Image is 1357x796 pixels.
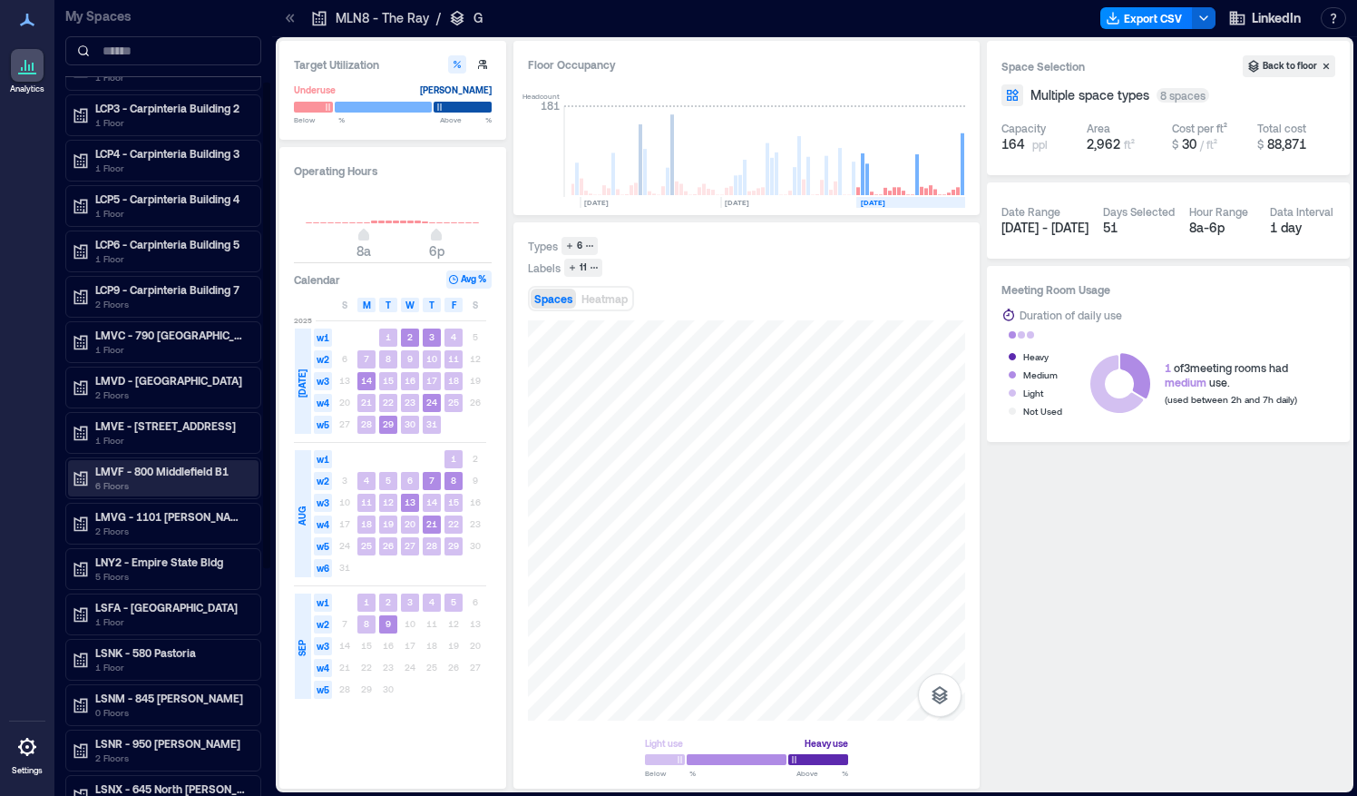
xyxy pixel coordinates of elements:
text: 22 [383,397,394,408]
span: Spaces [534,292,572,305]
text: 8 [364,618,369,629]
p: 2 Floors [95,388,248,402]
span: S [342,298,347,312]
h3: Operating Hours [294,162,492,180]
span: S [473,298,478,312]
text: 4 [364,475,369,486]
text: 25 [448,397,459,408]
a: Analytics [5,44,50,100]
button: Spaces [531,289,576,309]
div: 1 day [1270,219,1336,237]
span: w2 [314,615,332,634]
text: 18 [448,375,459,386]
p: 2 Floors [95,297,248,311]
text: 14 [361,375,372,386]
text: 4 [429,596,434,607]
p: 1 Floor [95,206,248,221]
text: 7 [429,475,434,486]
span: / ft² [1200,138,1217,151]
span: (used between 2h and 7h daily) [1165,394,1297,405]
p: LCP4 - Carpinteria Building 3 [95,146,248,161]
span: 2025 [294,315,312,326]
span: Above % [440,114,492,125]
div: Data Interval [1270,204,1333,219]
text: 29 [383,418,394,429]
span: W [405,298,415,312]
span: w1 [314,594,332,612]
text: 6 [407,475,413,486]
button: 11 [564,259,602,277]
span: w2 [314,350,332,369]
text: 19 [383,518,394,529]
span: AUG [295,506,309,526]
div: Days Selected [1103,204,1175,219]
div: Light use [645,734,683,752]
p: 2 Floors [95,751,248,765]
text: 14 [426,496,437,507]
h3: Meeting Room Usage [1001,280,1335,299]
span: 8a [356,243,371,259]
div: 51 [1103,219,1175,237]
text: 29 [448,540,459,551]
p: 1 Floor [95,70,248,84]
div: Labels [528,260,561,275]
div: Duration of daily use [1020,306,1122,324]
button: Heatmap [578,289,631,309]
span: LinkedIn [1252,9,1301,27]
span: $ [1172,138,1178,151]
p: LCP5 - Carpinteria Building 4 [95,192,248,206]
text: 3 [429,331,434,342]
span: w5 [314,416,332,434]
button: 6 [561,237,598,255]
p: 1 Floor [95,433,248,447]
span: w3 [314,637,332,655]
button: Avg % [446,270,492,289]
p: MLN8 - The Ray [336,9,429,27]
p: LMVE - [STREET_ADDRESS] [95,418,248,433]
div: Types [528,239,558,253]
text: 20 [405,518,415,529]
p: LSNX - 645 North [PERSON_NAME] [95,781,248,796]
button: Export CSV [1100,7,1193,29]
span: w5 [314,537,332,555]
text: 11 [361,496,372,507]
div: Hour Range [1189,204,1248,219]
div: Cost per ft² [1172,121,1227,135]
text: 15 [383,375,394,386]
text: 3 [407,596,413,607]
text: 18 [361,518,372,529]
text: 5 [451,596,456,607]
text: 27 [405,540,415,551]
p: 5 Floors [95,569,248,584]
h3: Target Utilization [294,55,492,74]
span: T [386,298,391,312]
span: 88,871 [1267,136,1306,152]
p: 1 Floor [95,115,248,130]
text: 25 [361,540,372,551]
p: LNY2 - Empire State Bldg [95,555,248,569]
p: LCP6 - Carpinteria Building 5 [95,237,248,251]
span: w4 [314,659,332,677]
span: Above % [796,768,848,779]
text: 12 [383,496,394,507]
p: LSFA - [GEOGRAPHIC_DATA] [95,600,248,614]
p: LSNK - 580 Pastoria [95,645,248,660]
text: 13 [405,496,415,507]
button: LinkedIn [1223,4,1306,33]
text: 8 [386,353,391,364]
span: SEP [295,640,309,656]
div: Medium [1023,366,1058,384]
text: 10 [426,353,437,364]
text: 9 [386,618,391,629]
p: 0 Floors [95,705,248,720]
p: 1 Floor [95,161,248,175]
text: [DATE] [725,198,749,207]
p: LMVG - 1101 [PERSON_NAME] B7 [95,509,248,524]
text: 21 [426,518,437,529]
span: 2,962 [1087,136,1120,152]
div: Capacity [1001,121,1046,135]
span: Multiple space types [1030,86,1149,104]
a: Settings [5,725,49,781]
text: 28 [426,540,437,551]
text: 17 [426,375,437,386]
